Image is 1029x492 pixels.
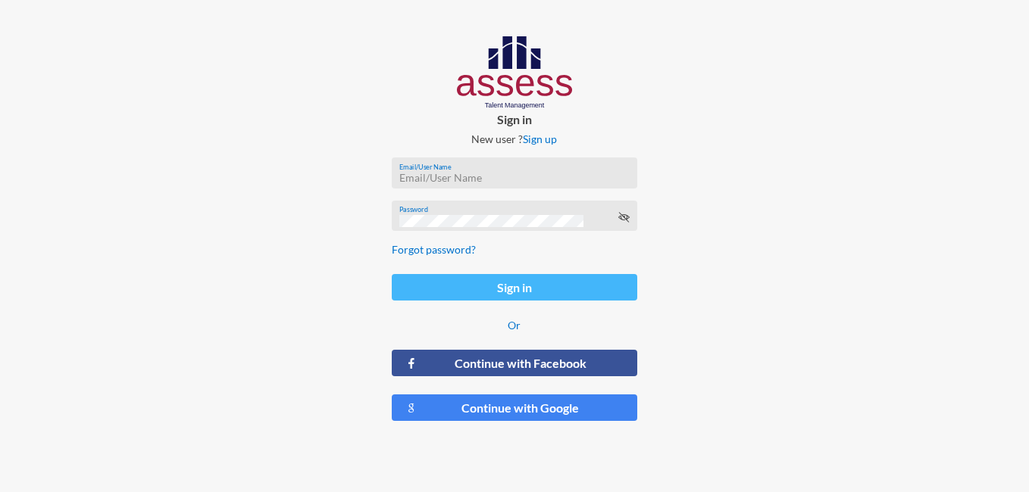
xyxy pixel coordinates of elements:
button: Continue with Google [392,394,638,421]
p: New user ? [380,132,650,145]
button: Sign in [392,274,638,300]
p: Or [392,319,638,332]
img: AssessLogoo.svg [457,36,573,109]
a: Forgot password? [392,243,476,256]
button: Continue with Facebook [392,350,638,376]
p: Sign in [380,112,650,126]
input: Email/User Name [399,172,630,184]
a: Sign up [523,132,557,145]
